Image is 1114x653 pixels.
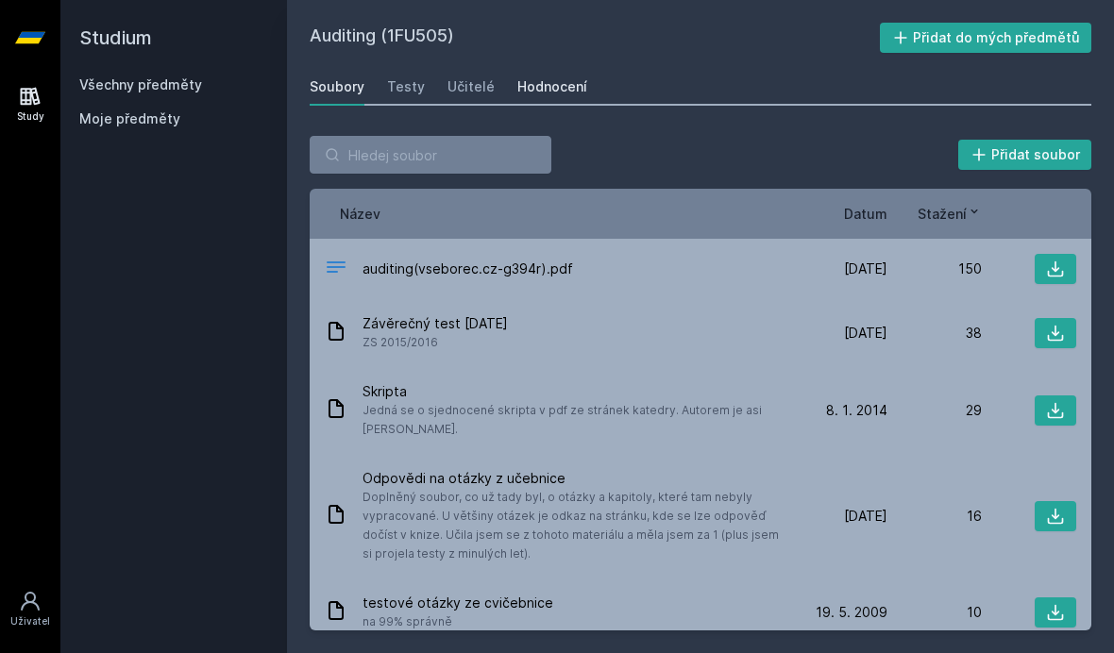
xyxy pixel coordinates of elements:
div: 10 [887,603,982,622]
button: Název [340,204,380,224]
button: Stažení [918,204,982,224]
button: Datum [844,204,887,224]
a: Učitelé [447,68,495,106]
div: 38 [887,324,982,343]
h2: Auditing (1FU505) [310,23,880,53]
span: Doplněný soubor, co už tady byl, o otázky a kapitoly, které tam nebyly vypracované. U většiny otá... [363,488,785,563]
a: Hodnocení [517,68,587,106]
div: 16 [887,507,982,526]
span: Závěrečný test [DATE] [363,314,508,333]
input: Hledej soubor [310,136,551,174]
span: [DATE] [844,324,887,343]
div: Učitelé [447,77,495,96]
a: Všechny předměty [79,76,202,92]
div: Hodnocení [517,77,587,96]
a: Soubory [310,68,364,106]
span: Skripta [363,382,785,401]
div: Testy [387,77,425,96]
span: ZS 2015/2016 [363,333,508,352]
button: Přidat do mých předmětů [880,23,1092,53]
div: Uživatel [10,614,50,628]
span: 8. 1. 2014 [826,401,887,420]
span: auditing(vseborec.cz-g394r).pdf [363,260,573,278]
span: [DATE] [844,507,887,526]
span: testové otázky ze cvičebnice [363,594,553,612]
span: [DATE] [844,260,887,278]
a: Uživatel [4,580,57,638]
button: Přidat soubor [958,140,1092,170]
span: Jedná se o sjednocené skripta v pdf ze stránek katedry. Autorem je asi [PERSON_NAME]. [363,401,785,439]
a: Study [4,75,57,133]
div: 29 [887,401,982,420]
span: Moje předměty [79,109,180,128]
div: 150 [887,260,982,278]
span: na 99% správně [363,612,553,631]
a: Testy [387,68,425,106]
div: Soubory [310,77,364,96]
span: Odpovědi na otázky z učebnice [363,469,785,488]
div: Study [17,109,44,124]
span: 19. 5. 2009 [816,603,887,622]
span: Stažení [918,204,967,224]
div: PDF [325,256,347,283]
